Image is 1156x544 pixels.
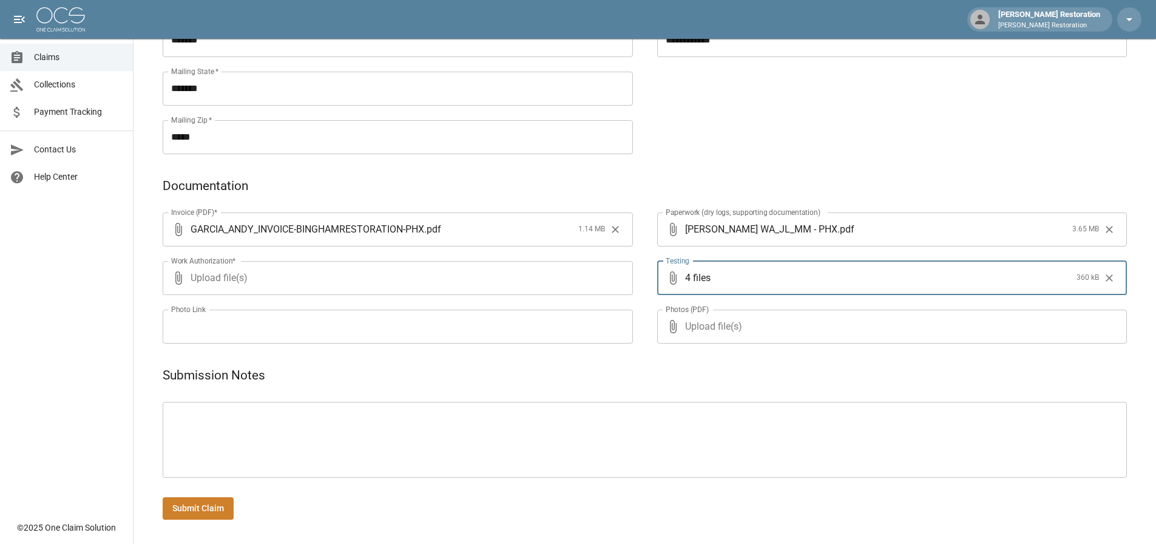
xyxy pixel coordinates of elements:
label: Testing [666,256,689,266]
label: Invoice (PDF)* [171,207,218,217]
label: Work Authorization* [171,256,236,266]
span: 1.14 MB [578,223,605,236]
span: 3.65 MB [1072,223,1099,236]
div: © 2025 One Claim Solution [17,522,116,534]
span: Help Center [34,171,123,183]
img: ocs-logo-white-transparent.png [36,7,85,32]
span: 360 kB [1077,272,1099,284]
span: GARCIA_ANDY_INVOICE-BINGHAMRESTORATION-PHX [191,222,424,236]
span: Upload file(s) [191,261,600,295]
p: [PERSON_NAME] Restoration [998,21,1100,31]
span: . pdf [837,222,854,236]
span: Upload file(s) [685,310,1095,344]
label: Paperwork (dry logs, supporting documentation) [666,207,820,217]
span: [PERSON_NAME] WA_JL_MM - PHX [685,222,837,236]
button: open drawer [7,7,32,32]
button: Clear [1100,220,1118,239]
span: Contact Us [34,143,123,156]
button: Clear [606,220,624,239]
label: Photos (PDF) [666,304,709,314]
span: Payment Tracking [34,106,123,118]
span: Collections [34,78,123,91]
label: Mailing State [171,66,218,76]
span: 4 files [685,261,1072,295]
label: Photo Link [171,304,206,314]
span: Claims [34,51,123,64]
button: Submit Claim [163,497,234,520]
label: Mailing Zip [171,115,212,125]
button: Clear [1100,269,1118,287]
span: . pdf [424,222,441,236]
div: [PERSON_NAME] Restoration [993,8,1105,30]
